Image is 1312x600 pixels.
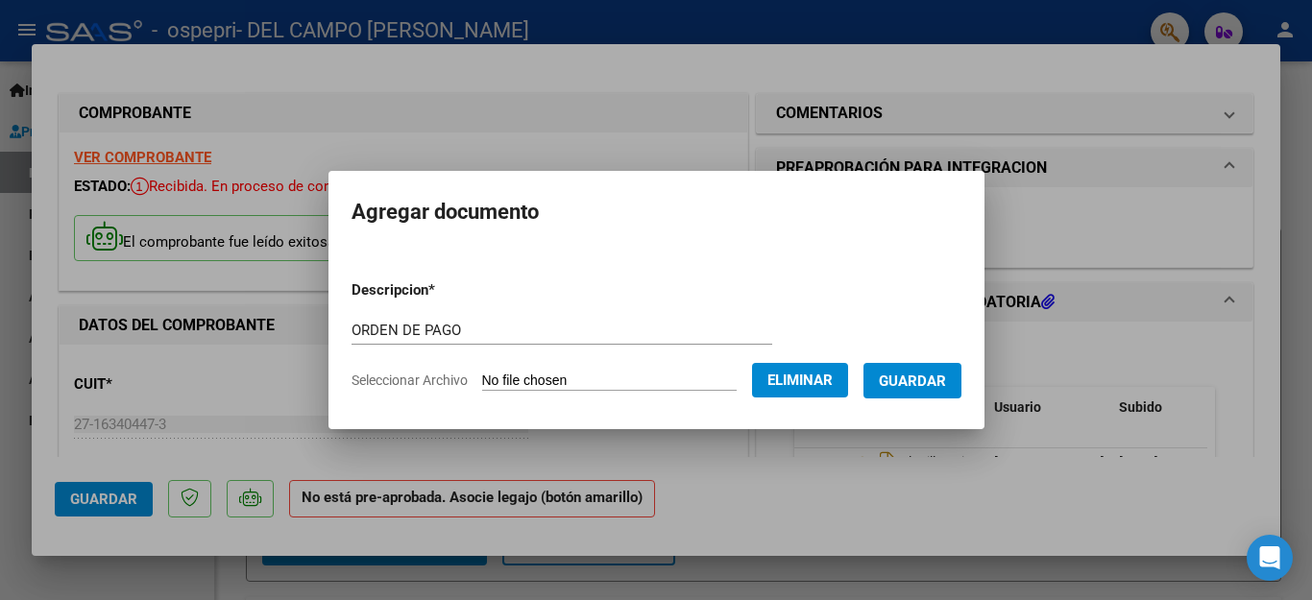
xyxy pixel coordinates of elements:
div: Open Intercom Messenger [1247,535,1293,581]
span: Guardar [879,372,946,390]
button: Guardar [863,363,961,398]
h2: Agregar documento [352,194,961,230]
p: Descripcion [352,279,535,301]
span: Eliminar [767,372,833,389]
span: Seleccionar Archivo [352,372,468,388]
button: Eliminar [752,363,848,397]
